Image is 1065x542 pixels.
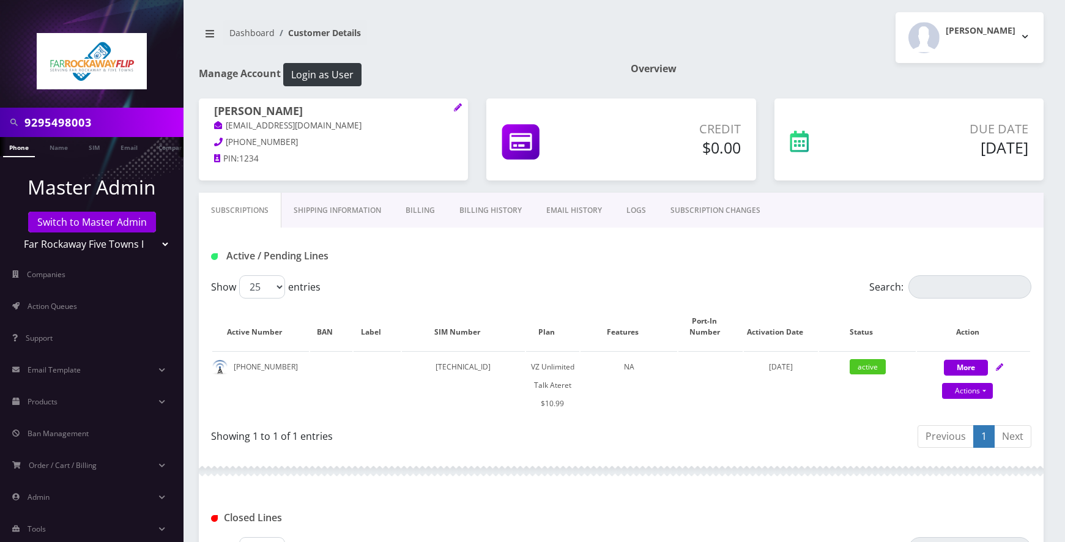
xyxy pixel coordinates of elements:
td: VZ Unlimited Talk Ateret $10.99 [526,351,579,419]
a: Actions [942,383,993,399]
input: Search in Company [24,111,180,134]
th: Label: activate to sort column ascending [354,303,401,350]
th: Status: activate to sort column ascending [819,303,916,350]
a: Billing History [447,193,534,228]
th: Activation Date: activate to sort column ascending [744,303,818,350]
span: [PHONE_NUMBER] [226,136,298,147]
span: Email Template [28,365,81,375]
span: Support [26,333,53,343]
h2: [PERSON_NAME] [946,26,1015,36]
a: Previous [918,425,974,448]
td: [TECHNICAL_ID] [402,351,525,419]
h5: $0.00 [609,138,740,157]
h1: Closed Lines [211,512,472,524]
span: [DATE] [769,362,793,372]
span: Admin [28,492,50,502]
h1: Overview [631,63,1044,75]
a: LOGS [614,193,658,228]
a: Billing [393,193,447,228]
a: Phone [3,137,35,157]
li: Customer Details [275,26,361,39]
a: SIM [83,137,106,156]
th: SIM Number: activate to sort column ascending [402,303,525,350]
nav: breadcrumb [199,20,612,55]
span: Companies [27,269,65,280]
a: Subscriptions [199,193,281,228]
a: Shipping Information [281,193,393,228]
h5: [DATE] [875,138,1028,157]
button: More [944,360,988,376]
h1: [PERSON_NAME] [214,105,453,119]
a: Switch to Master Admin [28,212,156,232]
label: Show entries [211,275,321,299]
a: EMAIL HISTORY [534,193,614,228]
p: Due Date [875,120,1028,138]
th: Active Number: activate to sort column ascending [212,303,309,350]
a: Login as User [281,67,362,80]
button: [PERSON_NAME] [896,12,1044,63]
span: 1234 [239,153,259,164]
a: Next [994,425,1031,448]
a: SUBSCRIPTION CHANGES [658,193,773,228]
a: [EMAIL_ADDRESS][DOMAIN_NAME] [214,120,362,132]
span: Action Queues [28,301,77,311]
img: default.png [212,360,228,375]
p: Credit [609,120,740,138]
div: Showing 1 to 1 of 1 entries [211,424,612,444]
span: active [850,359,886,374]
img: Far Rockaway Five Towns Flip [37,33,147,89]
span: Products [28,396,58,407]
img: Closed Lines [211,515,218,522]
th: Features: activate to sort column ascending [581,303,677,350]
th: Plan: activate to sort column ascending [526,303,579,350]
a: 1 [973,425,995,448]
th: Port-In Number: activate to sort column ascending [678,303,743,350]
span: Order / Cart / Billing [29,460,97,470]
a: Dashboard [229,27,275,39]
a: Email [114,137,144,156]
input: Search: [908,275,1031,299]
a: Company [152,137,193,156]
select: Showentries [239,275,285,299]
a: PIN: [214,153,239,165]
button: Login as User [283,63,362,86]
img: Active / Pending Lines [211,253,218,260]
h1: Active / Pending Lines [211,250,472,262]
a: Name [43,137,74,156]
h1: Manage Account [199,63,612,86]
th: Action: activate to sort column ascending [917,303,1030,350]
td: NA [581,351,677,419]
th: BAN: activate to sort column ascending [310,303,352,350]
label: Search: [869,275,1031,299]
td: [PHONE_NUMBER] [212,351,309,419]
span: Ban Management [28,428,89,439]
span: Tools [28,524,46,534]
